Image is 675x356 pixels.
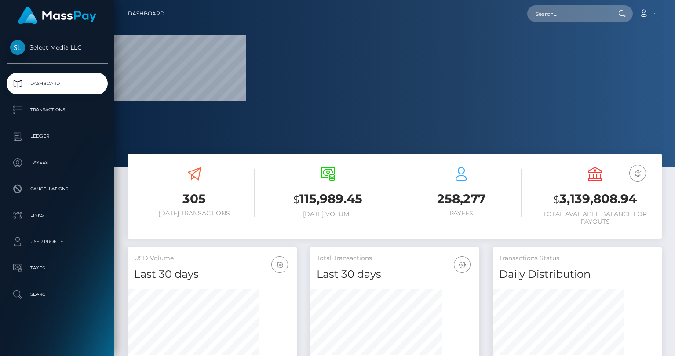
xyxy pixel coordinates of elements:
[7,283,108,305] a: Search
[401,190,522,207] h3: 258,277
[553,193,559,206] small: $
[7,152,108,174] a: Payees
[317,267,473,282] h4: Last 30 days
[10,235,104,248] p: User Profile
[10,130,104,143] p: Ledger
[134,190,255,207] h3: 305
[10,182,104,196] p: Cancellations
[7,178,108,200] a: Cancellations
[134,254,290,263] h5: USD Volume
[401,210,522,217] h6: Payees
[527,5,610,22] input: Search...
[317,254,473,263] h5: Total Transactions
[499,254,655,263] h5: Transactions Status
[268,211,388,218] h6: [DATE] Volume
[134,267,290,282] h4: Last 30 days
[268,190,388,208] h3: 115,989.45
[7,44,108,51] span: Select Media LLC
[10,288,104,301] p: Search
[7,204,108,226] a: Links
[10,77,104,90] p: Dashboard
[7,99,108,121] a: Transactions
[128,4,164,23] a: Dashboard
[18,7,96,24] img: MassPay Logo
[10,262,104,275] p: Taxes
[134,210,255,217] h6: [DATE] Transactions
[7,125,108,147] a: Ledger
[10,103,104,116] p: Transactions
[293,193,299,206] small: $
[7,231,108,253] a: User Profile
[10,209,104,222] p: Links
[10,40,25,55] img: Select Media LLC
[7,73,108,94] a: Dashboard
[10,156,104,169] p: Payees
[535,211,655,225] h6: Total Available Balance for Payouts
[535,190,655,208] h3: 3,139,808.94
[499,267,655,282] h4: Daily Distribution
[7,257,108,279] a: Taxes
